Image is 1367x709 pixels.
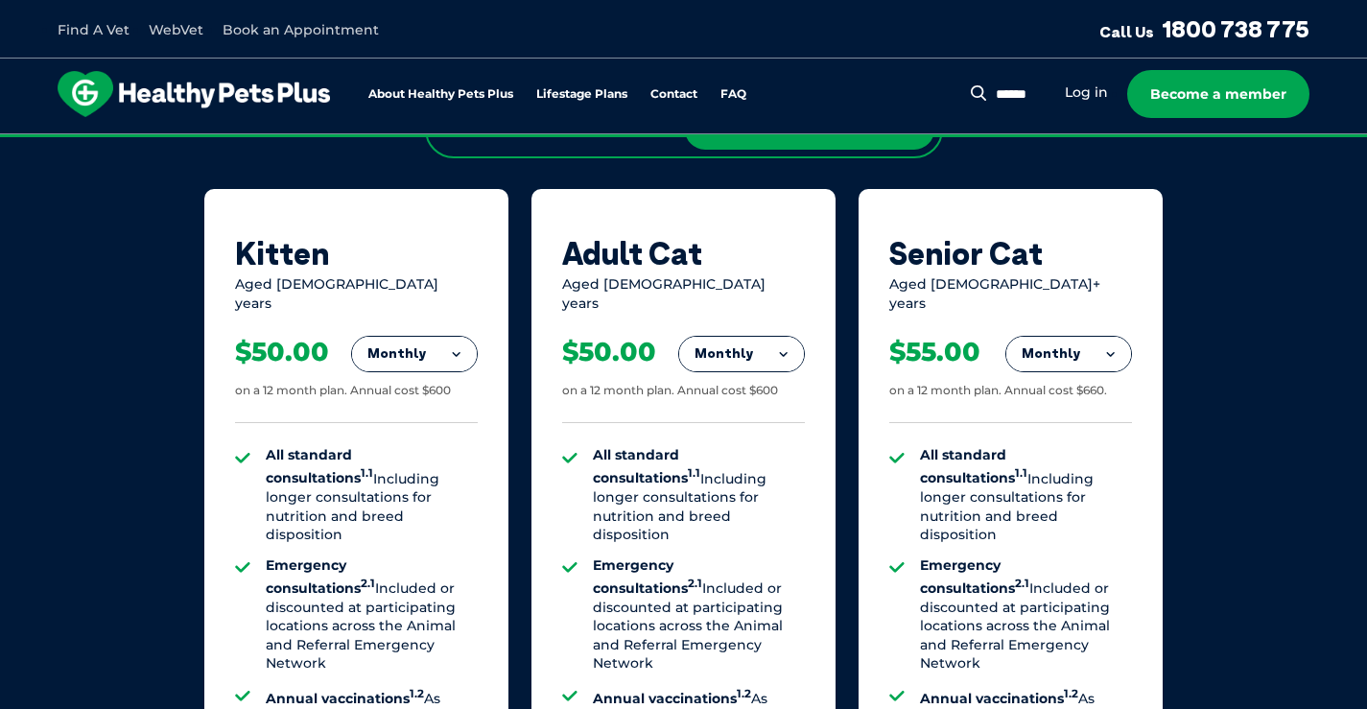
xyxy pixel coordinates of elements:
[223,21,379,38] a: Book an Appointment
[562,275,805,313] div: Aged [DEMOGRAPHIC_DATA] years
[536,88,627,101] a: Lifestage Plans
[1015,467,1027,481] sup: 1.1
[679,337,804,371] button: Monthly
[967,83,991,103] button: Search
[1099,14,1309,43] a: Call Us1800 738 775
[361,467,373,481] sup: 1.1
[562,235,805,272] div: Adult Cat
[1064,687,1078,700] sup: 1.2
[325,134,1042,152] span: Proactive, preventative wellness program designed to keep your pet healthier and happier for longer
[593,690,751,707] strong: Annual vaccinations
[266,556,375,597] strong: Emergency consultations
[235,235,478,272] div: Kitten
[58,71,330,117] img: hpp-logo
[235,383,451,399] div: on a 12 month plan. Annual cost $600
[889,383,1107,399] div: on a 12 month plan. Annual cost $660.
[650,88,697,101] a: Contact
[266,446,478,545] li: Including longer consultations for nutrition and breed disposition
[266,690,424,707] strong: Annual vaccinations
[920,556,1132,674] li: Included or discounted at participating locations across the Animal and Referral Emergency Network
[688,467,700,481] sup: 1.1
[593,556,805,674] li: Included or discounted at participating locations across the Animal and Referral Emergency Network
[352,337,477,371] button: Monthly
[593,556,702,597] strong: Emergency consultations
[410,687,424,700] sup: 1.2
[1006,337,1131,371] button: Monthly
[920,690,1078,707] strong: Annual vaccinations
[368,88,513,101] a: About Healthy Pets Plus
[361,577,375,590] sup: 2.1
[1065,83,1108,102] a: Log in
[889,275,1132,313] div: Aged [DEMOGRAPHIC_DATA]+ years
[562,336,656,368] div: $50.00
[889,336,980,368] div: $55.00
[266,556,478,674] li: Included or discounted at participating locations across the Animal and Referral Emergency Network
[235,336,329,368] div: $50.00
[920,446,1027,486] strong: All standard consultations
[1127,70,1309,118] a: Become a member
[149,21,203,38] a: WebVet
[235,275,478,313] div: Aged [DEMOGRAPHIC_DATA] years
[1099,22,1154,41] span: Call Us
[920,446,1132,545] li: Including longer consultations for nutrition and breed disposition
[920,556,1029,597] strong: Emergency consultations
[266,446,373,486] strong: All standard consultations
[1015,577,1029,590] sup: 2.1
[593,446,700,486] strong: All standard consultations
[593,446,805,545] li: Including longer consultations for nutrition and breed disposition
[58,21,130,38] a: Find A Vet
[737,687,751,700] sup: 1.2
[889,235,1132,272] div: Senior Cat
[688,577,702,590] sup: 2.1
[720,88,746,101] a: FAQ
[562,383,778,399] div: on a 12 month plan. Annual cost $600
